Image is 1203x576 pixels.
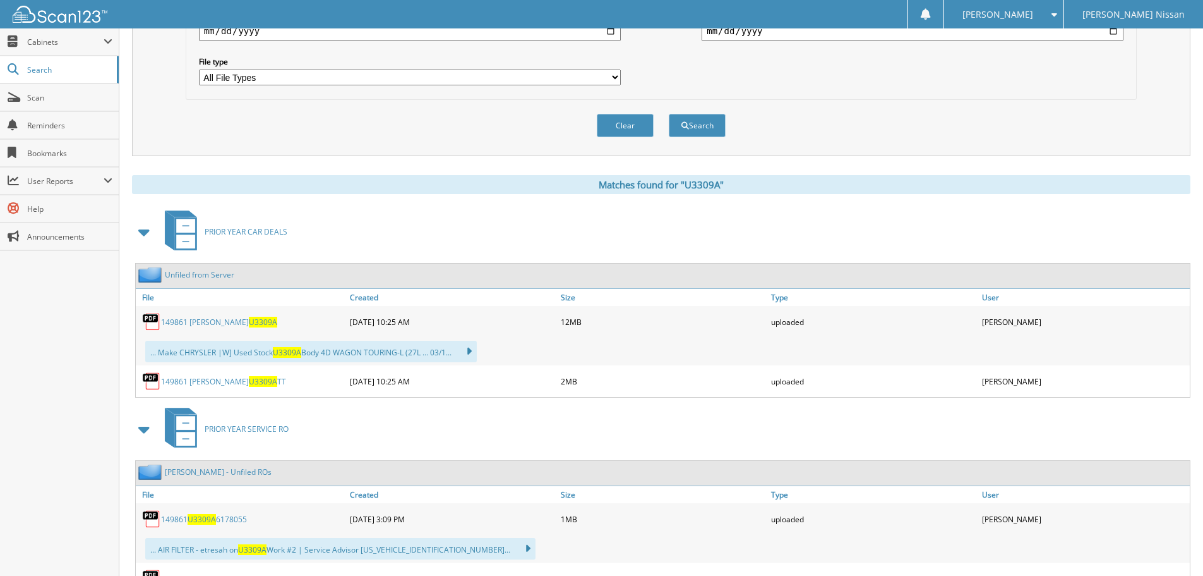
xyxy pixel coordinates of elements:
[161,317,277,328] a: 149861 [PERSON_NAME]U3309A
[249,376,277,387] span: U3309A
[27,204,112,214] span: Help
[132,175,1190,194] div: Matches found for "U3309A"
[768,309,979,334] div: uploaded
[205,226,287,237] span: PRIOR YEAR CAR DEALS
[142,312,161,331] img: PDF.png
[558,506,769,532] div: 1MB
[347,369,558,394] div: [DATE] 10:25 AM
[347,506,558,532] div: [DATE] 3:09 PM
[1140,515,1203,576] iframe: Chat Widget
[249,317,277,328] span: U3309A
[138,267,165,283] img: folder2.png
[27,231,112,242] span: Announcements
[768,486,979,503] a: Type
[558,289,769,306] a: Size
[27,64,111,75] span: Search
[142,372,161,391] img: PDF.png
[669,114,726,137] button: Search
[205,424,289,434] span: PRIOR YEAR SERVICE RO
[138,464,165,480] img: folder2.png
[558,309,769,334] div: 12MB
[199,21,621,41] input: start
[979,506,1190,532] div: [PERSON_NAME]
[13,6,107,23] img: scan123-logo-white.svg
[962,11,1033,18] span: [PERSON_NAME]
[165,269,234,280] a: Unfiled from Server
[142,510,161,529] img: PDF.png
[145,341,477,362] div: ... Make CHRYSLER |W] Used Stock Body 4D WAGON TOURING-L (27L ... 03/1...
[558,486,769,503] a: Size
[347,486,558,503] a: Created
[161,514,247,525] a: 149861U3309A6178055
[702,21,1123,41] input: end
[768,506,979,532] div: uploaded
[238,544,266,555] span: U3309A
[145,538,536,560] div: ... AIR FILTER - etresah on Work #2 | Service Advisor [US_VEHICLE_IDENTIFICATION_NUMBER]...
[768,289,979,306] a: Type
[273,347,301,358] span: U3309A
[27,120,112,131] span: Reminders
[27,92,112,103] span: Scan
[768,369,979,394] div: uploaded
[157,207,287,257] a: PRIOR YEAR CAR DEALS
[558,369,769,394] div: 2MB
[165,467,272,477] a: [PERSON_NAME] - Unfiled ROs
[347,309,558,334] div: [DATE] 10:25 AM
[979,486,1190,503] a: User
[136,289,347,306] a: File
[136,486,347,503] a: File
[199,56,621,67] label: File type
[27,37,104,47] span: Cabinets
[979,309,1190,334] div: [PERSON_NAME]
[157,404,289,454] a: PRIOR YEAR SERVICE RO
[27,176,104,187] span: User Reports
[161,376,286,387] a: 149861 [PERSON_NAME]U3309ATT
[597,114,654,137] button: Clear
[1082,11,1185,18] span: [PERSON_NAME] Nissan
[979,369,1190,394] div: [PERSON_NAME]
[979,289,1190,306] a: User
[188,514,216,525] span: U3309A
[347,289,558,306] a: Created
[27,148,112,159] span: Bookmarks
